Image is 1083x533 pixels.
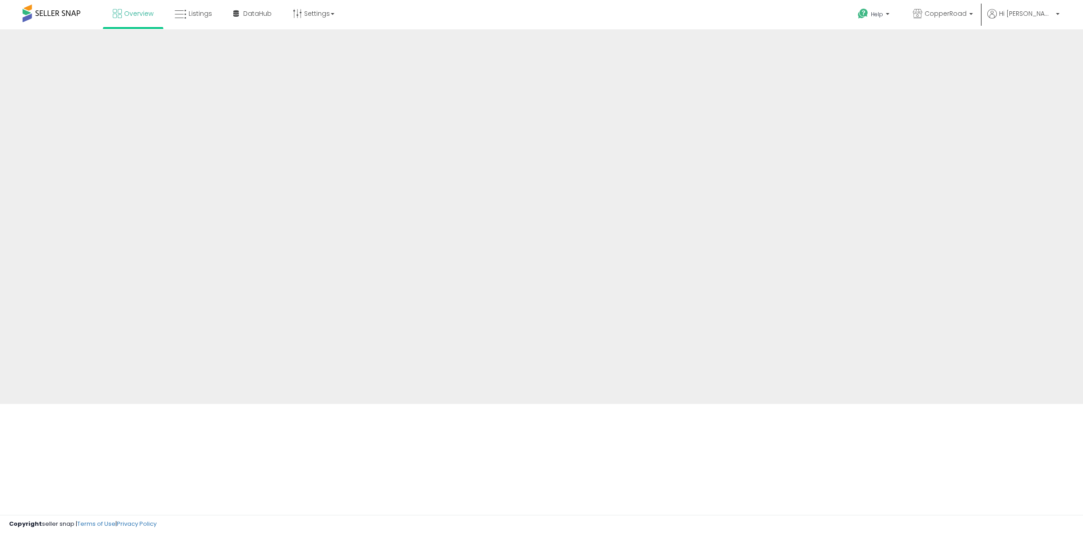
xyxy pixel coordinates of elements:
span: DataHub [243,9,272,18]
span: Hi [PERSON_NAME] [999,9,1053,18]
span: CopperRoad [925,9,967,18]
a: Hi [PERSON_NAME] [987,9,1060,29]
span: Overview [124,9,153,18]
i: Get Help [857,8,869,19]
a: Help [851,1,898,29]
span: Help [871,10,883,18]
span: Listings [189,9,212,18]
